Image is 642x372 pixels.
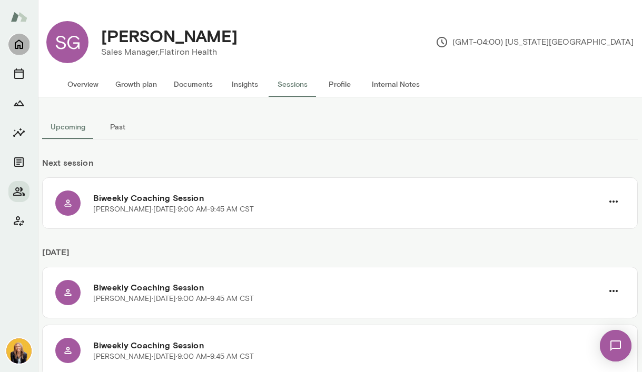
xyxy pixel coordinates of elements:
h6: [DATE] [42,246,638,267]
button: Documents [165,72,221,97]
button: Client app [8,210,29,232]
img: Mento [11,7,27,27]
button: Members [8,181,29,202]
button: Upcoming [42,114,94,139]
button: Insights [221,72,269,97]
h6: Next session [42,156,638,177]
button: Sessions [269,72,316,97]
button: Overview [59,72,107,97]
button: Insights [8,122,29,143]
button: Growth Plan [8,93,29,114]
img: Leah Beltz [6,338,32,364]
div: SG [46,21,88,63]
button: Growth plan [107,72,165,97]
button: Documents [8,152,29,173]
button: Past [94,114,141,139]
p: (GMT-04:00) [US_STATE][GEOGRAPHIC_DATA] [436,36,634,48]
h4: [PERSON_NAME] [101,26,238,46]
p: [PERSON_NAME] · [DATE] · 9:00 AM-9:45 AM CST [93,294,254,304]
div: basic tabs example [42,114,638,139]
h6: Biweekly Coaching Session [93,339,603,351]
button: Sessions [8,63,29,84]
button: Home [8,34,29,55]
p: Sales Manager, Flatiron Health [101,46,238,58]
p: [PERSON_NAME] · [DATE] · 9:00 AM-9:45 AM CST [93,204,254,215]
p: [PERSON_NAME] · [DATE] · 9:00 AM-9:45 AM CST [93,351,254,362]
button: Internal Notes [363,72,428,97]
h6: Biweekly Coaching Session [93,192,603,204]
button: Profile [316,72,363,97]
h6: Biweekly Coaching Session [93,281,603,294]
